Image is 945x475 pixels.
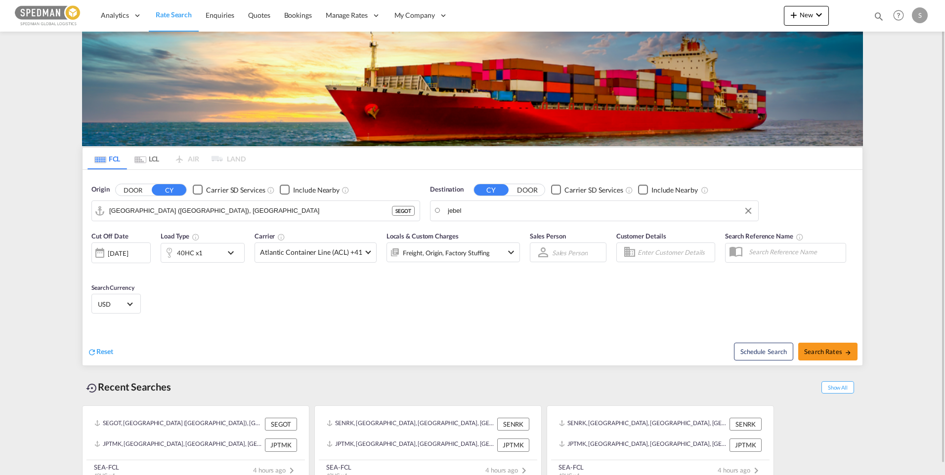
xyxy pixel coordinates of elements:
span: 4 hours ago [485,466,530,474]
span: Search Reference Name [725,232,804,240]
span: Cut Off Date [91,232,129,240]
div: 40HC x1 [177,246,203,260]
span: 4 hours ago [253,466,298,474]
div: Carrier SD Services [564,185,623,195]
div: Include Nearby [651,185,698,195]
md-checkbox: Checkbox No Ink [551,185,623,195]
button: CY [474,184,509,196]
div: JPTMK, Tomakomai, Japan, Greater China & Far East Asia, Asia Pacific [94,438,262,451]
span: Search Currency [91,284,134,291]
img: c12ca350ff1b11efb6b291369744d907.png [15,4,82,27]
md-datepicker: Select [91,262,99,276]
md-icon: icon-magnify [873,11,884,22]
div: JPTMK [730,438,762,451]
md-icon: icon-information-outline [192,233,200,241]
div: [DATE] [91,242,151,263]
span: Rate Search [156,10,192,19]
div: SEGOT, Gothenburg (Goteborg), Sweden, Northern Europe, Europe [94,418,262,431]
div: JPTMK [265,438,297,451]
span: My Company [394,10,435,20]
md-input-container: Gothenburg (Goteborg), SEGOT [92,201,420,221]
span: Load Type [161,232,200,240]
input: Enter Customer Details [638,245,712,260]
div: S [912,7,928,23]
md-icon: icon-plus 400-fg [788,9,800,21]
span: Origin [91,185,109,195]
span: Analytics [101,10,129,20]
button: icon-plus 400-fgNewicon-chevron-down [784,6,829,26]
span: Show All [821,381,854,394]
md-icon: Unchecked: Ignores neighbouring ports when fetching rates.Checked : Includes neighbouring ports w... [342,186,349,194]
md-checkbox: Checkbox No Ink [193,185,265,195]
md-checkbox: Checkbox No Ink [638,185,698,195]
md-input-container: Tomakomai, JPTMK [430,201,758,221]
span: Atlantic Container Line (ACL) +41 [260,247,362,257]
button: Note: By default Schedule search will only considerorigin ports, destination ports and cut off da... [734,343,793,360]
div: SENRK [730,418,762,431]
span: USD [98,300,126,309]
span: Reset [96,347,113,356]
span: Manage Rates [326,10,368,20]
div: Help [890,7,912,25]
div: JPTMK, Tomakomai, Japan, Greater China & Far East Asia, Asia Pacific [559,438,727,451]
span: Carrier [255,232,285,240]
span: Locals & Custom Charges [387,232,459,240]
md-icon: icon-arrow-right [845,349,852,356]
div: SEA-FCL [558,463,584,472]
input: Search Reference Name [744,244,846,259]
div: SENRK, Norrkoping, Sweden, Northern Europe, Europe [559,418,727,431]
md-icon: icon-chevron-down [813,9,825,21]
span: Bookings [284,11,312,19]
md-checkbox: Checkbox No Ink [280,185,340,195]
div: Include Nearby [293,185,340,195]
md-select: Sales Person [551,245,589,260]
md-select: Select Currency: $ USDUnited States Dollar [97,297,135,311]
input: Search by Port [109,203,392,218]
md-icon: Unchecked: Search for CY (Container Yard) services for all selected carriers.Checked : Search for... [625,186,633,194]
div: SENRK, Norrkoping, Sweden, Northern Europe, Europe [327,418,495,431]
div: Origin DOOR CY Checkbox No InkUnchecked: Search for CY (Container Yard) services for all selected... [83,170,862,365]
div: SEA-FCL [94,463,119,472]
img: LCL+%26+FCL+BACKGROUND.png [82,32,863,146]
div: JPTMK [497,438,529,451]
md-icon: icon-refresh [87,348,96,356]
div: SENRK [497,418,529,431]
div: SEA-FCL [326,463,351,472]
md-tab-item: FCL [87,148,127,169]
span: New [788,11,825,19]
span: Quotes [248,11,270,19]
md-icon: Unchecked: Search for CY (Container Yard) services for all selected carriers.Checked : Search for... [267,186,275,194]
button: DOOR [116,184,150,196]
input: Search by Port [448,203,753,218]
div: Freight Origin Factory Stuffing [403,246,490,260]
md-icon: Unchecked: Ignores neighbouring ports when fetching rates.Checked : Includes neighbouring ports w... [701,186,709,194]
div: Carrier SD Services [206,185,265,195]
md-icon: Your search will be saved by the below given name [796,233,804,241]
md-icon: icon-backup-restore [86,382,98,394]
span: Help [890,7,907,24]
div: icon-magnify [873,11,884,26]
span: Search Rates [804,348,852,356]
button: Search Ratesicon-arrow-right [798,343,858,360]
button: CY [152,184,186,196]
button: DOOR [510,184,545,196]
md-pagination-wrapper: Use the left and right arrow keys to navigate between tabs [87,148,246,169]
span: Destination [430,185,464,195]
div: Freight Origin Factory Stuffingicon-chevron-down [387,242,520,262]
div: icon-refreshReset [87,347,113,357]
span: 4 hours ago [718,466,762,474]
div: SEGOT [392,206,415,216]
div: 40HC x1icon-chevron-down [161,243,245,263]
md-icon: icon-chevron-down [505,246,517,258]
button: Clear Input [741,203,756,218]
span: Sales Person [530,232,566,240]
div: [DATE] [108,249,128,258]
md-tab-item: LCL [127,148,167,169]
md-icon: The selected Trucker/Carrierwill be displayed in the rate results If the rates are from another f... [277,233,285,241]
span: Enquiries [206,11,234,19]
md-icon: icon-chevron-down [225,247,242,259]
div: Recent Searches [82,376,175,398]
span: Customer Details [616,232,666,240]
div: SEGOT [265,418,297,431]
